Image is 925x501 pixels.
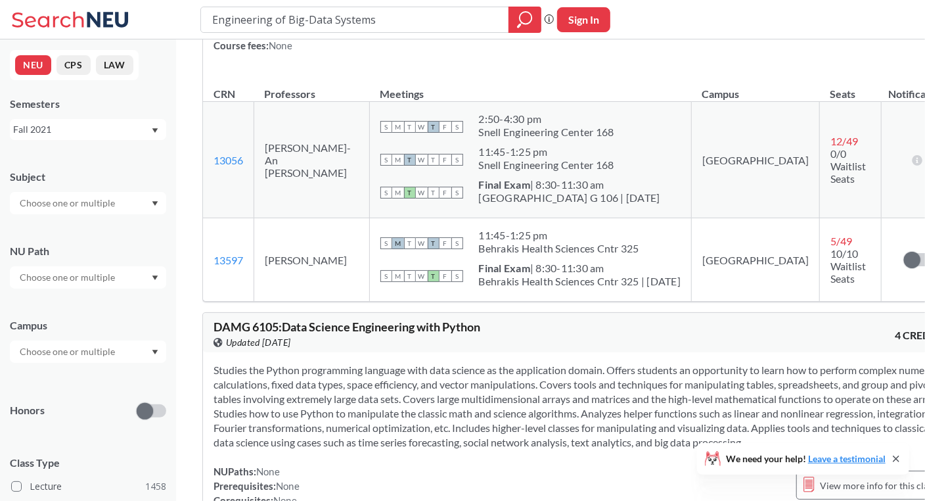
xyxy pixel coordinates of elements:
svg: Dropdown arrow [152,275,158,281]
span: T [428,154,440,166]
div: | 8:30-11:30 am [479,262,681,275]
span: M [392,121,404,133]
span: DAMG 6105 : Data Science Engineering with Python [214,320,480,334]
span: 5 / 49 [830,235,852,247]
div: Dropdown arrow [10,266,166,289]
input: Choose one or multiple [13,195,124,211]
td: [GEOGRAPHIC_DATA] [692,218,820,302]
span: S [451,237,463,249]
div: 11:45 - 1:25 pm [479,229,639,242]
span: S [380,237,392,249]
input: Class, professor, course number, "phrase" [211,9,499,31]
span: F [440,270,451,282]
span: T [404,187,416,199]
span: None [276,480,300,492]
input: Choose one or multiple [13,344,124,360]
div: 2:50 - 4:30 pm [479,112,614,126]
div: Snell Engineering Center 168 [479,126,614,139]
input: Choose one or multiple [13,270,124,285]
svg: Dropdown arrow [152,201,158,206]
div: Dropdown arrow [10,192,166,214]
span: Class Type [10,456,166,470]
td: [PERSON_NAME] [254,218,370,302]
span: S [451,154,463,166]
div: Fall 2021Dropdown arrow [10,119,166,140]
div: Campus [10,318,166,333]
span: T [404,237,416,249]
span: M [392,187,404,199]
svg: magnifying glass [517,11,533,29]
div: magnifying glass [508,7,541,33]
span: S [380,121,392,133]
div: Snell Engineering Center 168 [479,158,614,172]
span: S [380,270,392,282]
a: Leave a testimonial [808,453,886,464]
span: T [428,187,440,199]
span: W [416,187,428,199]
td: [GEOGRAPHIC_DATA] [692,102,820,218]
a: 13056 [214,154,243,166]
div: 11:45 - 1:25 pm [479,145,614,158]
span: W [416,154,428,166]
div: Semesters [10,97,166,111]
span: F [440,187,451,199]
span: S [451,121,463,133]
span: We need your help! [726,454,886,464]
span: T [404,121,416,133]
div: Fall 2021 [13,122,150,137]
button: Sign In [557,7,610,32]
span: T [428,270,440,282]
span: S [451,270,463,282]
span: S [380,187,392,199]
button: LAW [96,55,133,75]
a: 13597 [214,254,243,266]
span: T [428,121,440,133]
span: 10/10 Waitlist Seats [830,247,866,285]
span: None [256,465,280,477]
p: Honors [10,403,45,418]
span: 12 / 49 [830,135,858,147]
div: NU Path [10,244,166,258]
button: NEU [15,55,51,75]
span: F [440,121,451,133]
span: F [440,154,451,166]
button: CPS [56,55,91,75]
th: Meetings [369,74,692,102]
span: W [416,237,428,249]
span: W [416,270,428,282]
b: Final Exam [479,178,531,191]
span: M [392,237,404,249]
span: M [392,270,404,282]
span: T [404,270,416,282]
span: M [392,154,404,166]
span: S [380,154,392,166]
div: CRN [214,87,235,101]
th: Campus [692,74,820,102]
span: 1458 [145,479,166,494]
span: 0/0 Waitlist Seats [830,147,866,185]
td: [PERSON_NAME]-An [PERSON_NAME] [254,102,370,218]
th: Professors [254,74,370,102]
div: Subject [10,170,166,184]
div: Dropdown arrow [10,341,166,363]
svg: Dropdown arrow [152,350,158,355]
div: Behrakis Health Sciences Cntr 325 [479,242,639,255]
span: None [269,39,292,51]
span: Updated [DATE] [226,335,291,350]
label: Lecture [11,478,166,495]
div: | 8:30-11:30 am [479,178,660,191]
svg: Dropdown arrow [152,128,158,133]
span: W [416,121,428,133]
div: [GEOGRAPHIC_DATA] G 106 | [DATE] [479,191,660,204]
span: T [404,154,416,166]
span: S [451,187,463,199]
b: Final Exam [479,262,531,274]
span: F [440,237,451,249]
th: Seats [820,74,882,102]
span: T [428,237,440,249]
div: Behrakis Health Sciences Cntr 325 | [DATE] [479,275,681,288]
